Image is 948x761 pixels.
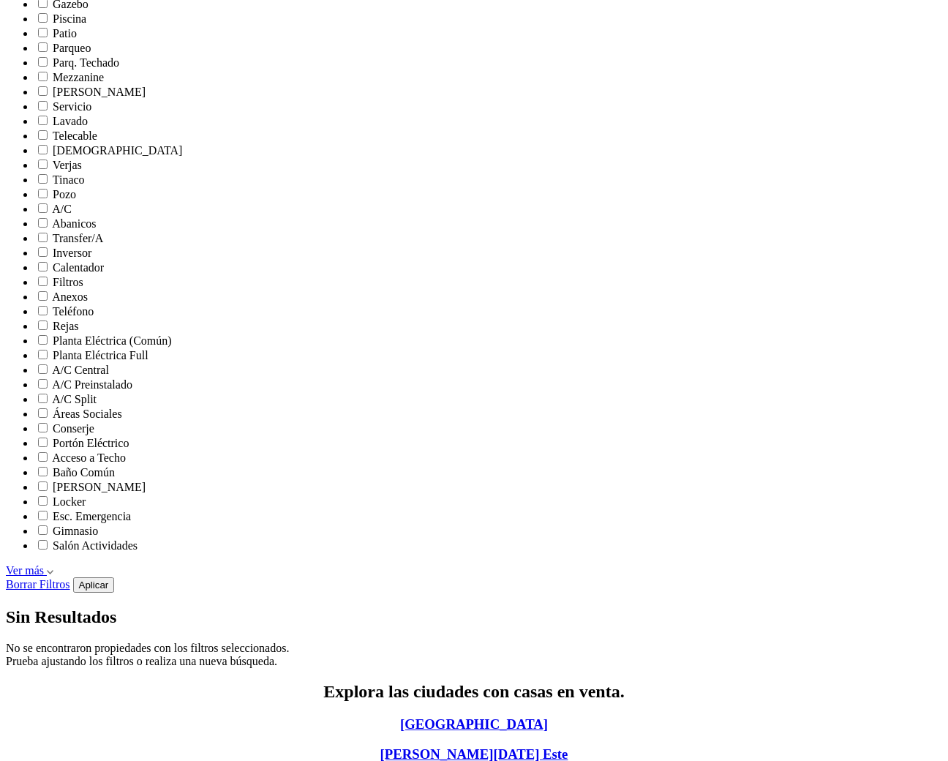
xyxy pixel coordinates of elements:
input: A/C Central [38,364,48,374]
input: Abanicos [38,218,48,228]
input: Salón Actividades [38,540,48,550]
span: Rejas [53,320,79,332]
h2: Explora las ciudades con casas en venta. [6,682,942,702]
span: Filtros [53,276,83,288]
span: A/C Preinstalado [52,378,132,391]
input: Verjas [38,160,48,169]
input: [PERSON_NAME] [38,481,48,491]
input: Planta Eléctrica (Común) [38,335,48,345]
input: Tinaco [38,174,48,184]
input: Anexos [38,291,48,301]
span: Pozo [53,188,76,200]
span: Salón Actividades [53,539,138,552]
span: Transfer/A [53,232,104,244]
input: Piscina [38,13,48,23]
a: Ver más [6,564,53,577]
input: Locker [38,496,48,506]
span: Gimnasio [53,525,98,537]
button: Aplicar [73,577,115,593]
input: Esc. Emergencia [38,511,48,520]
span: [PERSON_NAME] [53,481,146,493]
a: [GEOGRAPHIC_DATA] [400,716,548,732]
span: Baño Común [53,466,115,479]
span: Verjas [53,159,82,171]
span: Piscina [53,12,86,25]
input: Filtros [38,277,48,286]
span: Teléfono [53,305,94,318]
span: Calentador [53,261,104,274]
span: Planta Eléctrica Full [53,349,148,361]
span: Servicio [53,100,91,113]
input: Áreas Sociales [38,408,48,418]
span: A/C Split [52,393,97,405]
span: Tinaco [53,173,85,186]
input: Gimnasio [38,525,48,535]
span: Anexos [52,290,88,303]
input: Baño Común [38,467,48,476]
span: Acceso a Techo [52,451,126,464]
input: Servicio [38,101,48,110]
span: Abanicos [52,217,96,230]
span: Conserje [53,422,94,435]
span: Patio [53,27,77,40]
span: Parq. Techado [53,56,119,69]
input: Conserje [38,423,48,432]
input: Mezzanine [38,72,48,81]
input: Pozo [38,189,48,198]
input: Patio [38,28,48,37]
input: A/C Preinstalado [38,379,48,389]
span: Telecable [53,130,97,142]
span: A/C [52,203,72,215]
input: A/C Split [38,394,48,403]
p: No se encontraron propiedades con los filtros seleccionados. Prueba ajustando los filtros o reali... [6,642,942,668]
span: A/C Central [52,364,109,376]
input: Teléfono [38,306,48,315]
input: Transfer/A [38,233,48,242]
input: Parq. Techado [38,57,48,67]
h2: Sin Resultados [6,607,942,627]
input: A/C [38,203,48,213]
input: Lavado [38,116,48,125]
input: Telecable [38,130,48,140]
input: Rejas [38,320,48,330]
input: Acceso a Techo [38,452,48,462]
span: Portón Eléctrico [53,437,129,449]
a: Borrar Filtros [6,578,70,591]
input: [DEMOGRAPHIC_DATA] [38,145,48,154]
span: Lavado [53,115,88,127]
input: [PERSON_NAME] [38,86,48,96]
input: Parqueo [38,42,48,52]
span: Esc. Emergencia [53,510,131,522]
span: Áreas Sociales [53,408,122,420]
input: Calentador [38,262,48,271]
input: Portón Eléctrico [38,438,48,447]
span: Ver más [6,564,44,577]
span: Correo [468,1,504,13]
span: Planta Eléctrica (Común) [53,334,172,347]
span: [DEMOGRAPHIC_DATA] [53,144,182,157]
span: Inversor [53,247,91,259]
span: Parqueo [53,42,91,54]
input: Planta Eléctrica Full [38,350,48,359]
span: Locker [53,495,86,508]
span: [PERSON_NAME] [53,86,146,98]
input: Inversor [38,247,48,257]
span: Mezzanine [53,71,104,83]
